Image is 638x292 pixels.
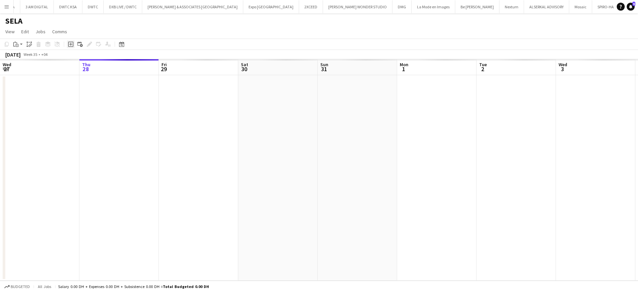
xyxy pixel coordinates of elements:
span: 6 [632,2,635,6]
span: Comms [52,29,67,35]
a: 6 [627,3,635,11]
button: Mosaic [569,0,592,13]
button: SPIRO-HABOOB [592,0,630,13]
button: Be [PERSON_NAME] [455,0,499,13]
button: Nexturn [499,0,524,13]
span: Tue [479,62,487,68]
span: Jobs [36,29,46,35]
span: 27 [2,65,11,73]
span: 1 [399,65,408,73]
a: Jobs [33,27,48,36]
h1: SELA [5,16,23,26]
button: 3 AM DIGITAL [20,0,54,13]
span: Total Budgeted 0.00 DH [163,284,209,289]
span: 2 [478,65,487,73]
span: Budgeted [11,284,30,289]
span: 31 [319,65,328,73]
div: [DATE] [5,51,21,58]
button: DXB LIVE / DWTC [104,0,142,13]
span: Sun [320,62,328,68]
button: La Mode en Images [412,0,455,13]
span: All jobs [37,284,53,289]
span: Edit [21,29,29,35]
button: [PERSON_NAME] WONDER STUDIO [323,0,392,13]
button: DWTC [82,0,104,13]
span: Wed [3,62,11,68]
span: View [5,29,15,35]
a: Edit [19,27,32,36]
span: 28 [81,65,90,73]
span: 3 [558,65,567,73]
div: Salary 0.00 DH + Expenses 0.00 DH + Subsistence 0.00 DH = [58,284,209,289]
span: 29 [160,65,167,73]
span: Wed [559,62,567,68]
span: Thu [82,62,90,68]
span: Week 35 [22,52,39,57]
button: Budgeted [3,283,31,290]
a: View [3,27,17,36]
span: 30 [240,65,248,73]
button: ALSERKAL ADVISORY [524,0,569,13]
a: Comms [50,27,70,36]
span: Fri [161,62,167,68]
button: 2XCEED [299,0,323,13]
button: Expo [GEOGRAPHIC_DATA] [243,0,299,13]
span: Sat [241,62,248,68]
button: [PERSON_NAME] & ASSOCIATES [GEOGRAPHIC_DATA] [142,0,243,13]
span: Mon [400,62,408,68]
button: DWTC KSA [54,0,82,13]
div: +04 [41,52,48,57]
button: DMG [392,0,412,13]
